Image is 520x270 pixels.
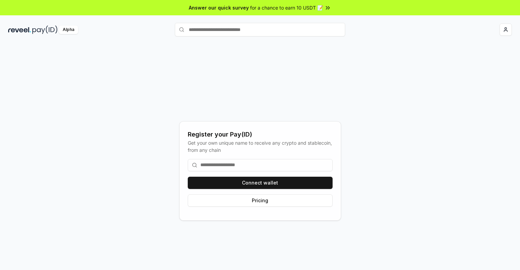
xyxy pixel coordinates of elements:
img: reveel_dark [8,26,31,34]
span: for a chance to earn 10 USDT 📝 [250,4,323,11]
img: pay_id [32,26,58,34]
div: Alpha [59,26,78,34]
button: Connect wallet [188,177,333,189]
div: Register your Pay(ID) [188,130,333,139]
button: Pricing [188,194,333,207]
div: Get your own unique name to receive any crypto and stablecoin, from any chain [188,139,333,154]
span: Answer our quick survey [189,4,249,11]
